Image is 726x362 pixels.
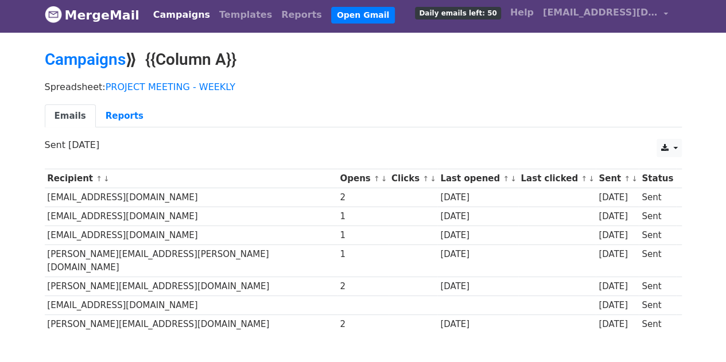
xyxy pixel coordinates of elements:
[588,174,595,183] a: ↓
[599,229,636,242] div: [DATE]
[96,104,153,128] a: Reports
[510,174,517,183] a: ↓
[440,248,515,261] div: [DATE]
[215,3,277,26] a: Templates
[430,174,436,183] a: ↓
[437,169,518,188] th: Last opened
[45,188,337,207] td: [EMAIL_ADDRESS][DOMAIN_NAME]
[381,174,387,183] a: ↓
[340,280,386,293] div: 2
[340,248,386,261] div: 1
[624,174,630,183] a: ↑
[45,6,62,23] img: MergeMail logo
[599,318,636,331] div: [DATE]
[106,81,235,92] a: PROJECT MEETING - WEEKLY
[96,174,102,183] a: ↑
[538,1,673,28] a: [EMAIL_ADDRESS][DOMAIN_NAME]
[599,248,636,261] div: [DATE]
[599,299,636,312] div: [DATE]
[337,169,389,188] th: Opens
[599,210,636,223] div: [DATE]
[374,174,380,183] a: ↑
[669,307,726,362] iframe: Chat Widget
[422,174,429,183] a: ↑
[45,104,96,128] a: Emails
[45,315,337,334] td: [PERSON_NAME][EMAIL_ADDRESS][DOMAIN_NAME]
[596,169,639,188] th: Sent
[581,174,587,183] a: ↑
[149,3,215,26] a: Campaigns
[440,229,515,242] div: [DATE]
[277,3,327,26] a: Reports
[45,226,337,245] td: [EMAIL_ADDRESS][DOMAIN_NAME]
[45,81,682,93] p: Spreadsheet:
[440,280,515,293] div: [DATE]
[440,191,515,204] div: [DATE]
[639,188,675,207] td: Sent
[440,210,515,223] div: [DATE]
[639,315,675,334] td: Sent
[639,296,675,315] td: Sent
[639,207,675,226] td: Sent
[45,50,682,69] h2: ⟫ {{Column A}}
[103,174,110,183] a: ↓
[340,318,386,331] div: 2
[631,174,638,183] a: ↓
[639,169,675,188] th: Status
[639,277,675,296] td: Sent
[639,226,675,245] td: Sent
[340,229,386,242] div: 1
[45,169,337,188] th: Recipient
[45,50,126,69] a: Campaigns
[599,280,636,293] div: [DATE]
[45,139,682,151] p: Sent [DATE]
[45,296,337,315] td: [EMAIL_ADDRESS][DOMAIN_NAME]
[415,7,500,20] span: Daily emails left: 50
[389,169,437,188] th: Clicks
[599,191,636,204] div: [DATE]
[340,191,386,204] div: 2
[506,1,538,24] a: Help
[45,207,337,226] td: [EMAIL_ADDRESS][DOMAIN_NAME]
[340,210,386,223] div: 1
[331,7,395,24] a: Open Gmail
[45,245,337,277] td: [PERSON_NAME][EMAIL_ADDRESS][PERSON_NAME][DOMAIN_NAME]
[503,174,509,183] a: ↑
[440,318,515,331] div: [DATE]
[410,1,505,24] a: Daily emails left: 50
[45,3,139,27] a: MergeMail
[639,245,675,277] td: Sent
[45,277,337,296] td: [PERSON_NAME][EMAIL_ADDRESS][DOMAIN_NAME]
[518,169,596,188] th: Last clicked
[543,6,658,20] span: [EMAIL_ADDRESS][DOMAIN_NAME]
